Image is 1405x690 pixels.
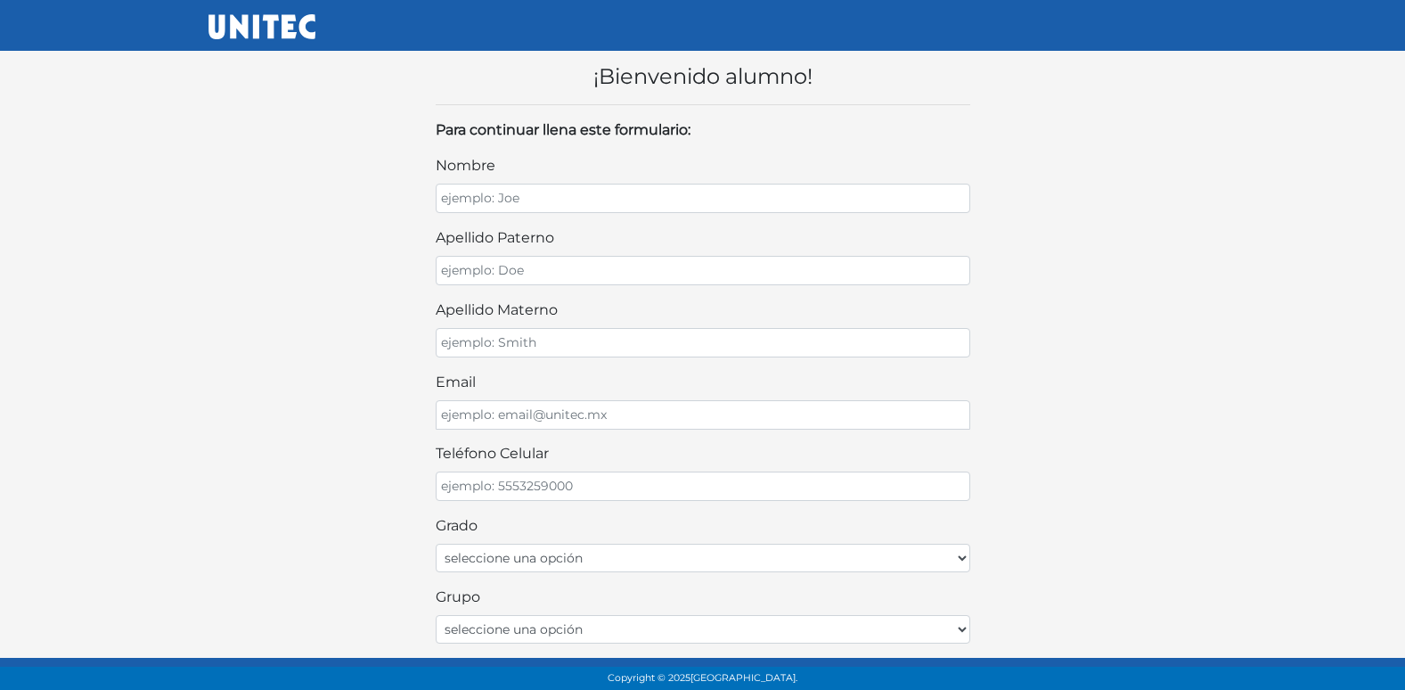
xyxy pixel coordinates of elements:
label: Grado [436,515,478,537]
label: apellido materno [436,300,558,321]
input: ejemplo: 5553259000 [436,472,970,501]
label: teléfono celular [436,443,549,464]
img: UNITEC [208,14,315,39]
span: [GEOGRAPHIC_DATA]. [690,672,797,684]
label: nombre [436,155,495,177]
input: ejemplo: email@unitec.mx [436,400,970,430]
label: apellido paterno [436,227,554,249]
input: ejemplo: Smith [436,328,970,357]
label: email [436,372,476,393]
label: Grupo [436,587,480,608]
input: ejemplo: Joe [436,184,970,213]
h4: ¡Bienvenido alumno! [436,64,970,90]
p: Para continuar llena este formulario: [436,119,970,141]
input: ejemplo: Doe [436,256,970,285]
